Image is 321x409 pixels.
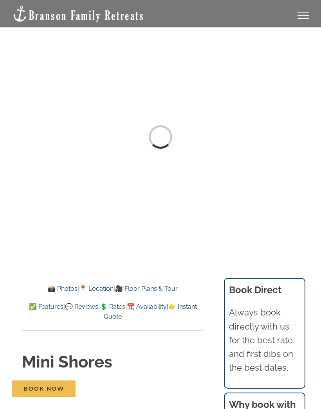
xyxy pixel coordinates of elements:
a: Book Now [12,380,76,397]
a: 📆 Availability [127,303,167,310]
a: 👉 Instant Quote [104,303,197,321]
a: ✅ Features [29,303,63,310]
a: 💬 Reviews [65,303,98,310]
a: 📍 Location [79,285,114,292]
a: 🎥 Floor Plans & Tour [115,285,178,292]
a: 💲 Rates [100,303,125,310]
span: Book Now [23,386,64,392]
a: Toggle Menu [288,12,319,19]
p: | | | | [22,302,204,322]
p: Always book directly with us for the best rate and first dibs on the best dates. [229,306,300,375]
b: Book Direct [229,284,281,295]
a: 📸 Photos [48,285,78,292]
p: | | [22,284,204,294]
h1: Mini Shores [22,351,204,374]
img: Branson Family Retreats Logo [12,5,144,23]
div: Loading... [147,124,173,150]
